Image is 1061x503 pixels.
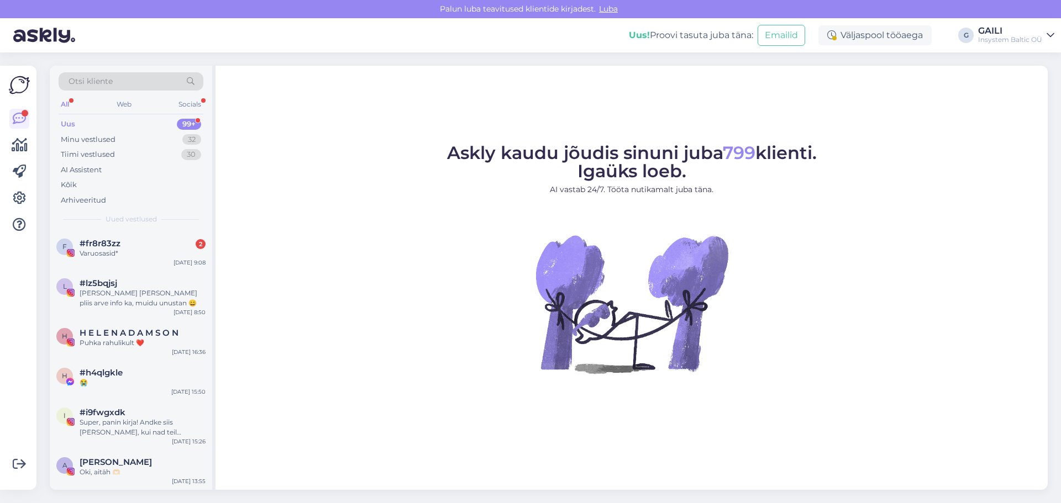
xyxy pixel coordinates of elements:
[80,378,206,388] div: 😭
[64,411,66,420] span: i
[532,204,731,403] img: No Chat active
[629,29,753,42] div: Proovi tasuta juba täna:
[958,28,974,43] div: G
[80,457,152,467] span: Anete Toming
[80,239,120,248] span: #fr8r83zz
[758,25,805,46] button: Emailid
[80,278,117,288] span: #lz5bqjsj
[978,27,1042,35] div: GAILI
[9,75,30,96] img: Askly Logo
[629,30,650,40] b: Uus!
[69,76,113,87] span: Otsi kliente
[80,417,206,437] div: Super, panin kirja! Andke siis [PERSON_NAME], kui nad teil [PERSON_NAME] on ja mis mõtted tekivad :)
[80,328,178,338] span: H E L E N A D A M S O N
[80,467,206,477] div: Oki, aitäh 🫶🏻
[61,165,102,176] div: AI Assistent
[172,477,206,485] div: [DATE] 13:55
[62,372,67,380] span: h
[174,308,206,316] div: [DATE] 8:50
[61,134,115,145] div: Minu vestlused
[196,239,206,249] div: 2
[63,282,67,290] span: l
[177,119,201,130] div: 99+
[723,142,755,163] span: 799
[80,407,125,417] span: #i9fwgxdk
[59,97,71,112] div: All
[181,149,201,160] div: 30
[61,195,106,206] div: Arhiveeritud
[596,4,621,14] span: Luba
[106,214,157,224] span: Uued vestlused
[176,97,203,112] div: Socials
[62,461,67,469] span: A
[978,35,1042,44] div: Insystem Baltic OÜ
[80,368,123,378] span: #h4qlgkle
[114,97,134,112] div: Web
[172,437,206,446] div: [DATE] 15:26
[447,142,817,182] span: Askly kaudu jõudis sinuni juba klienti. Igaüks loeb.
[182,134,201,145] div: 32
[172,348,206,356] div: [DATE] 16:36
[818,25,932,45] div: Väljaspool tööaega
[447,184,817,195] p: AI vastab 24/7. Tööta nutikamalt juba täna.
[80,288,206,308] div: [PERSON_NAME] [PERSON_NAME] pliis arve info ka, muidu unustan 😄
[80,338,206,348] div: Puhka rahulikult ❤️
[978,27,1054,44] a: GAILIInsystem Baltic OÜ
[61,149,115,160] div: Tiimi vestlused
[62,332,67,340] span: H
[80,248,206,258] div: Varuosasid*
[174,258,206,267] div: [DATE] 9:08
[61,119,75,130] div: Uus
[62,242,67,251] span: f
[61,179,77,190] div: Kõik
[171,388,206,396] div: [DATE] 15:50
